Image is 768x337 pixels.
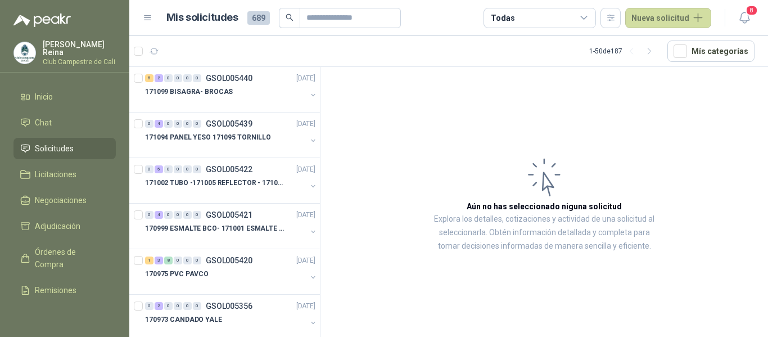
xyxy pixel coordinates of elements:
p: GSOL005421 [206,211,252,219]
a: Chat [13,112,116,133]
div: 0 [174,165,182,173]
span: 8 [746,5,758,16]
div: 0 [164,302,173,310]
div: 2 [155,74,163,82]
p: Club Campestre de Cali [43,59,116,65]
span: Órdenes de Compra [35,246,105,271]
div: 8 [164,257,173,264]
div: 0 [183,74,192,82]
a: Inicio [13,86,116,107]
span: Negociaciones [35,194,87,206]
div: 0 [174,211,182,219]
button: Mís categorías [667,41,755,62]
div: 0 [193,257,201,264]
span: Inicio [35,91,53,103]
div: 0 [174,302,182,310]
a: 0 4 0 0 0 0 GSOL005421[DATE] 170999 ESMALTE BCO- 171001 ESMALTE GRIS [145,208,318,244]
span: Solicitudes [35,142,74,155]
div: 0 [174,74,182,82]
div: 4 [155,120,163,128]
p: 171099 BISAGRA- BROCAS [145,87,233,97]
div: 3 [155,257,163,264]
button: 8 [734,8,755,28]
div: 4 [155,211,163,219]
a: Solicitudes [13,138,116,159]
a: Licitaciones [13,164,116,185]
a: Órdenes de Compra [13,241,116,275]
div: Todas [491,12,514,24]
span: Licitaciones [35,168,76,181]
div: 1 [145,257,153,264]
a: Configuración [13,305,116,327]
div: 0 [145,165,153,173]
span: 689 [247,11,270,25]
div: 5 [155,165,163,173]
div: 0 [193,120,201,128]
img: Company Logo [14,42,35,64]
span: Chat [35,116,52,129]
p: 170999 ESMALTE BCO- 171001 ESMALTE GRIS [145,223,285,234]
div: 2 [155,302,163,310]
span: Adjudicación [35,220,80,232]
h3: Aún no has seleccionado niguna solicitud [467,200,622,213]
button: Nueva solicitud [625,8,711,28]
a: 0 5 0 0 0 0 GSOL005422[DATE] 171002 TUBO -171005 REFLECTOR - 171007 PANEL [145,163,318,199]
div: 0 [183,165,192,173]
p: GSOL005440 [206,74,252,82]
p: [DATE] [296,119,315,129]
div: 0 [193,165,201,173]
p: [DATE] [296,164,315,175]
div: 0 [183,211,192,219]
div: 0 [193,211,201,219]
p: [DATE] [296,255,315,266]
p: GSOL005439 [206,120,252,128]
p: [DATE] [296,210,315,221]
div: 0 [183,120,192,128]
div: 0 [145,120,153,128]
a: Adjudicación [13,215,116,237]
a: 1 3 8 0 0 0 GSOL005420[DATE] 170975 PVC PAVCO [145,254,318,290]
a: Negociaciones [13,190,116,211]
a: 5 2 0 0 0 0 GSOL005440[DATE] 171099 BISAGRA- BROCAS [145,71,318,107]
div: 0 [174,257,182,264]
h1: Mis solicitudes [166,10,238,26]
div: 0 [183,302,192,310]
div: 0 [145,302,153,310]
p: [PERSON_NAME] Reina [43,41,116,56]
p: 171002 TUBO -171005 REFLECTOR - 171007 PANEL [145,178,285,188]
div: 0 [164,211,173,219]
div: 0 [193,302,201,310]
div: 0 [174,120,182,128]
p: 171094 PANEL YESO 171095 TORNILLO [145,132,271,143]
p: GSOL005422 [206,165,252,173]
div: 0 [183,257,192,264]
p: Explora los detalles, cotizaciones y actividad de una solicitud al seleccionarla. Obtén informaci... [433,213,656,253]
p: GSOL005420 [206,257,252,264]
a: 0 4 0 0 0 0 GSOL005439[DATE] 171094 PANEL YESO 171095 TORNILLO [145,117,318,153]
p: GSOL005356 [206,302,252,310]
div: 0 [164,74,173,82]
div: 0 [164,120,173,128]
div: 5 [145,74,153,82]
div: 0 [164,165,173,173]
div: 0 [145,211,153,219]
p: [DATE] [296,301,315,312]
a: Remisiones [13,280,116,301]
p: 170975 PVC PAVCO [145,269,209,280]
p: [DATE] [296,73,315,84]
span: Remisiones [35,284,76,296]
a: 0 2 0 0 0 0 GSOL005356[DATE] 170973 CANDADO YALE [145,299,318,335]
img: Logo peakr [13,14,71,27]
p: 170973 CANDADO YALE [145,314,222,325]
div: 0 [193,74,201,82]
span: search [286,14,293,21]
div: 1 - 50 de 187 [589,42,658,60]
